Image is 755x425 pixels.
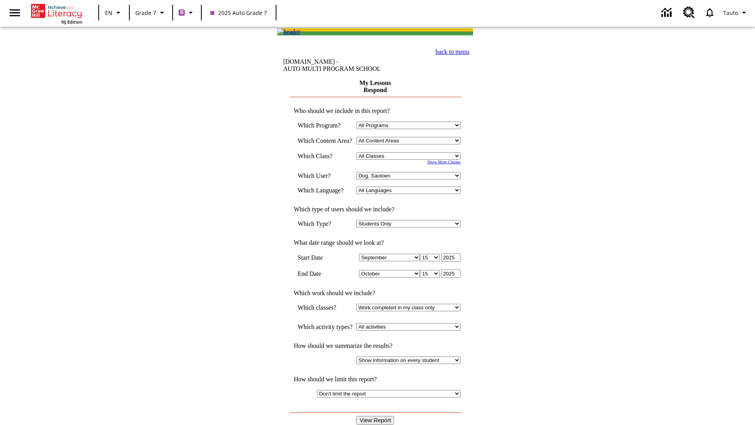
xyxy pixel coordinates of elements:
td: End Date [298,270,353,278]
a: Notifications [700,2,720,23]
td: Which activity types? [298,323,353,331]
button: Profile/Settings [720,6,752,20]
a: back to menu [435,48,469,55]
div: Home [31,2,82,25]
button: Language: EN, Select a language [101,6,127,20]
span: 2025 Auto Grade 7 [210,9,267,17]
input: View Report [356,416,394,425]
td: Who should we include in this report? [290,107,461,115]
td: Which Type? [298,220,353,227]
td: What date range should we look at? [290,239,461,246]
td: [DOMAIN_NAME] - [283,58,398,72]
span: NJ Edition [61,19,82,25]
img: header [277,28,300,35]
td: Which Language? [298,187,353,194]
td: Which classes? [298,304,353,311]
span: Grade 7 [135,9,156,17]
td: Which type of users should we include? [290,206,461,213]
button: Boost Class color is purple. Change class color [175,6,199,20]
button: Open side menu [3,1,26,24]
td: Which User? [298,172,353,179]
a: Resource Center, Will open in new tab [678,2,700,23]
td: Start Date [298,253,353,262]
a: Data Center [657,2,678,24]
button: Grade: Grade 7, Select a grade [132,6,170,20]
td: Which Program? [298,122,353,129]
a: Show More Classes [427,160,461,164]
td: Which work should we include? [290,290,461,297]
span: B [180,7,184,17]
td: How should we summarize the results? [290,342,461,349]
td: How should we limit this report? [290,376,461,383]
span: Tauto [723,9,738,17]
nobr: AUTO MULTI PROGRAM SCHOOL [283,65,381,72]
nobr: Which Content Area? [298,137,352,144]
span: EN [105,9,112,17]
a: My Lessons Respond [359,79,391,93]
td: Which Class? [298,152,353,160]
